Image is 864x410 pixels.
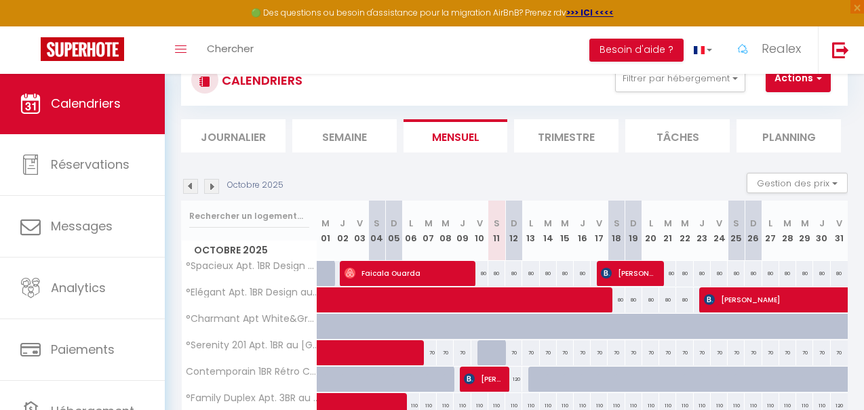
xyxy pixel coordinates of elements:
[831,340,848,365] div: 70
[796,201,813,261] th: 29
[420,201,437,261] th: 07
[374,217,380,230] abbr: S
[796,340,813,365] div: 70
[694,201,711,261] th: 23
[51,341,115,358] span: Paiements
[681,217,689,230] abbr: M
[762,201,779,261] th: 27
[711,201,728,261] th: 24
[511,217,517,230] abbr: D
[649,217,653,230] abbr: L
[737,119,841,152] li: Planning
[747,173,848,193] button: Gestion des prix
[642,201,659,261] th: 20
[699,217,705,230] abbr: J
[596,217,602,230] abbr: V
[659,201,676,261] th: 21
[642,340,659,365] div: 70
[566,7,614,18] a: >>> ICI <<<<
[745,261,762,286] div: 80
[340,217,345,230] abbr: J
[184,367,319,377] span: Contemporain 1BR Rétro Chic Quartier [GEOGRAPHIC_DATA] ([GEOGRAPHIC_DATA])
[768,217,772,230] abbr: L
[425,217,433,230] abbr: M
[184,261,319,271] span: °Spacieux Apt. 1BR Design au [GEOGRAPHIC_DATA]° ([GEOGRAPHIC_DATA])
[488,261,505,286] div: 80
[351,201,368,261] th: 03
[711,340,728,365] div: 70
[317,201,334,261] th: 01
[184,393,319,403] span: °Family Duplex Apt. 3BR au [GEOGRAPHIC_DATA]° ([GEOGRAPHIC_DATA])
[676,201,693,261] th: 22
[505,201,522,261] th: 12
[51,156,130,173] span: Réservations
[218,65,302,96] h3: CALENDRIERS
[391,217,397,230] abbr: D
[409,217,413,230] abbr: L
[676,261,693,286] div: 80
[608,340,625,365] div: 70
[676,340,693,365] div: 70
[522,201,539,261] th: 13
[441,217,450,230] abbr: M
[334,201,351,261] th: 02
[557,201,574,261] th: 15
[488,201,505,261] th: 11
[783,217,791,230] abbr: M
[762,340,779,365] div: 70
[514,119,618,152] li: Trimestre
[181,119,286,152] li: Journalier
[831,201,848,261] th: 31
[831,261,848,286] div: 80
[694,261,711,286] div: 80
[601,260,657,286] span: [PERSON_NAME]
[659,340,676,365] div: 70
[779,261,796,286] div: 80
[813,201,830,261] th: 30
[540,201,557,261] th: 14
[762,261,779,286] div: 80
[544,217,552,230] abbr: M
[189,204,309,228] input: Rechercher un logement...
[51,95,121,112] span: Calendriers
[403,201,420,261] th: 06
[529,217,533,230] abbr: L
[745,340,762,365] div: 70
[540,340,557,365] div: 70
[41,37,124,61] img: Super Booking
[762,40,801,57] span: Realex
[184,314,319,324] span: °Charmant Apt White&Grey 3BR [GEOGRAPHIC_DATA] et Gare° ([GEOGRAPHIC_DATA])
[477,217,483,230] abbr: V
[494,217,500,230] abbr: S
[694,340,711,365] div: 70
[722,26,818,74] a: ... Realex
[292,119,397,152] li: Semaine
[716,217,722,230] abbr: V
[580,217,585,230] abbr: J
[522,261,539,286] div: 80
[779,201,796,261] th: 28
[561,217,569,230] abbr: M
[813,261,830,286] div: 80
[574,261,591,286] div: 80
[728,201,745,261] th: 25
[385,201,402,261] th: 05
[733,217,739,230] abbr: S
[345,260,469,286] span: Faicala Ouarda
[471,201,488,261] th: 10
[745,201,762,261] th: 26
[832,41,849,58] img: logout
[437,201,454,261] th: 08
[182,241,317,260] span: Octobre 2025
[522,340,539,365] div: 70
[51,218,113,234] span: Messages
[589,39,684,62] button: Besoin d'aide ?
[460,217,465,230] abbr: J
[557,261,574,286] div: 80
[664,217,672,230] abbr: M
[574,340,591,365] div: 70
[557,340,574,365] div: 70
[750,217,757,230] abbr: D
[659,261,676,286] div: 80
